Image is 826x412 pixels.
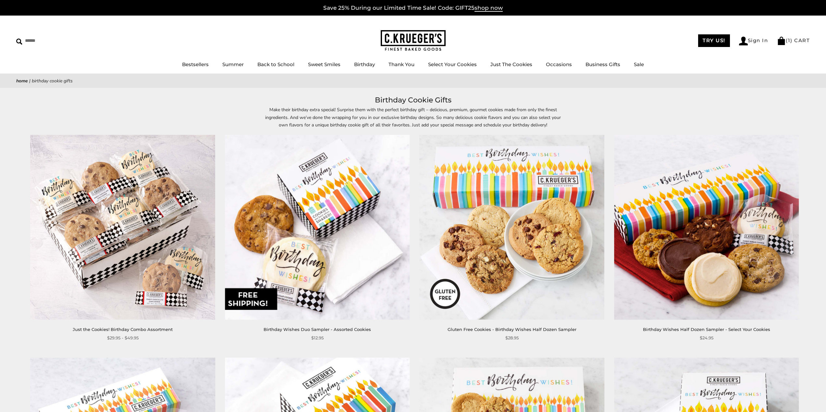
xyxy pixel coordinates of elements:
[388,61,414,67] a: Thank You
[634,61,644,67] a: Sale
[16,78,28,84] a: Home
[29,78,31,84] span: |
[448,327,576,332] a: Gluten Free Cookies - Birthday Wishes Half Dozen Sampler
[490,61,532,67] a: Just The Cookies
[182,61,209,67] a: Bestsellers
[505,335,519,341] span: $28.95
[16,39,22,45] img: Search
[777,37,786,45] img: Bag
[323,5,503,12] a: Save 25% During our Limited Time Sale! Code: GIFT25shop now
[788,37,791,43] span: 1
[739,37,748,45] img: Account
[777,37,810,43] a: (1) CART
[546,61,572,67] a: Occasions
[428,61,477,67] a: Select Your Cookies
[257,61,294,67] a: Back to School
[31,135,215,320] img: Just the Cookies! Birthday Combo Assortment
[225,135,410,320] img: Birthday Wishes Duo Sampler - Assorted Cookies
[16,36,93,46] input: Search
[698,34,730,47] a: TRY US!
[26,94,800,106] h1: Birthday Cookie Gifts
[16,77,810,85] nav: breadcrumbs
[354,61,375,67] a: Birthday
[264,327,371,332] a: Birthday Wishes Duo Sampler - Assorted Cookies
[32,78,73,84] span: Birthday Cookie Gifts
[311,335,324,341] span: $12.95
[381,30,446,51] img: C.KRUEGER'S
[107,335,139,341] span: $29.95 - $49.95
[614,135,799,320] img: Birthday Wishes Half Dozen Sampler - Select Your Cookies
[700,335,713,341] span: $24.95
[264,106,562,128] p: Make their birthday extra special! Surprise them with the perfect birthday gift – delicious, prem...
[308,61,340,67] a: Sweet Smiles
[73,327,173,332] a: Just the Cookies! Birthday Combo Assortment
[420,135,604,320] img: Gluten Free Cookies - Birthday Wishes Half Dozen Sampler
[643,327,770,332] a: Birthday Wishes Half Dozen Sampler - Select Your Cookies
[475,5,503,12] span: shop now
[586,61,620,67] a: Business Gifts
[222,61,244,67] a: Summer
[739,37,768,45] a: Sign In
